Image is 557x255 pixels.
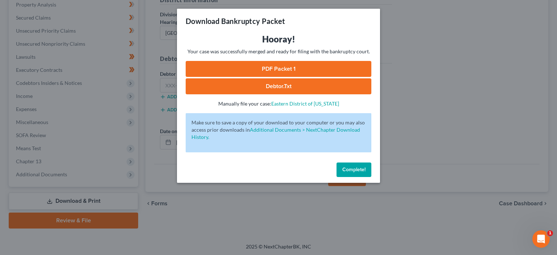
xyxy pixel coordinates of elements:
[342,166,366,173] span: Complete!
[186,48,371,55] p: Your case was successfully merged and ready for filing with the bankruptcy court.
[547,230,553,236] span: 1
[532,230,550,248] iframe: Intercom live chat
[271,100,339,107] a: Eastern District of [US_STATE]
[337,163,371,177] button: Complete!
[186,33,371,45] h3: Hooray!
[191,127,360,140] a: Additional Documents > NextChapter Download History.
[186,100,371,107] p: Manually file your case:
[186,61,371,77] a: PDF Packet 1
[191,119,366,141] p: Make sure to save a copy of your download to your computer or you may also access prior downloads in
[186,16,285,26] h3: Download Bankruptcy Packet
[186,78,371,94] a: Debtor.txt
